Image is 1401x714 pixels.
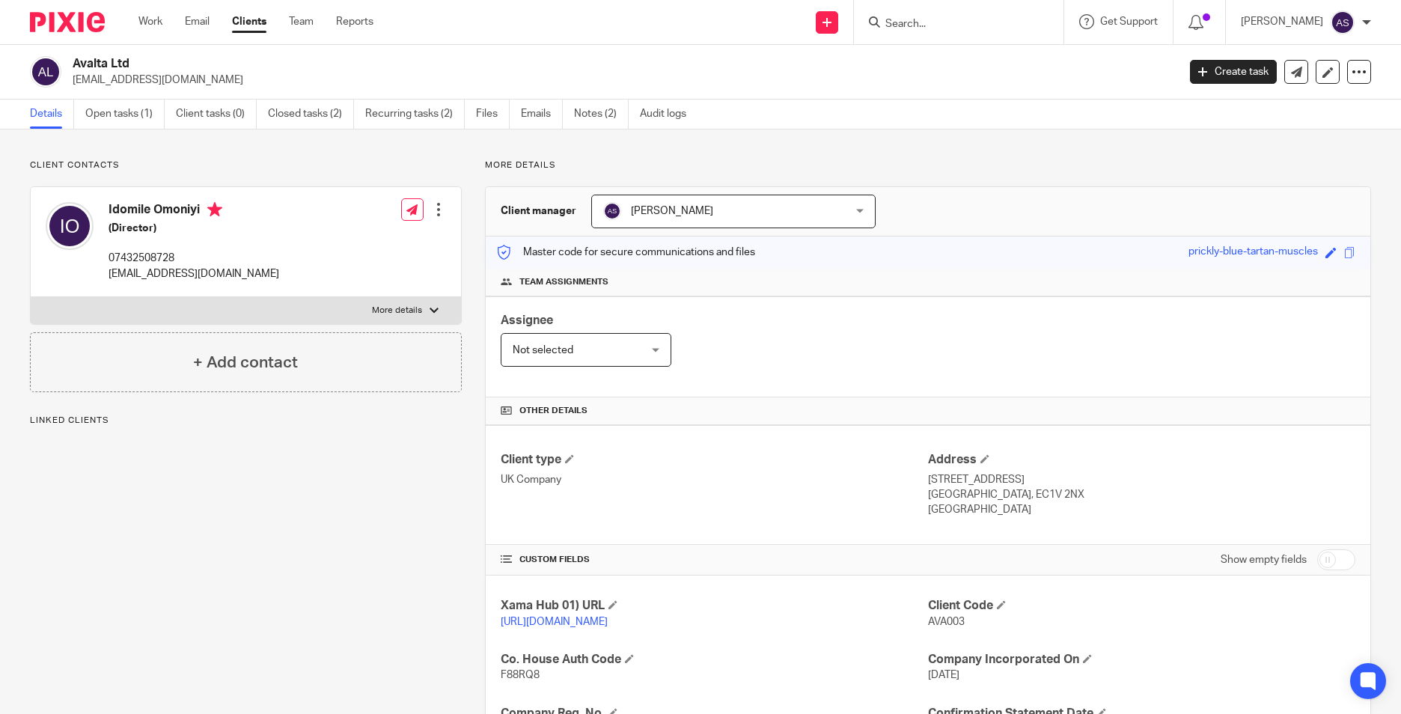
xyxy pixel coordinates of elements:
[501,598,928,614] h4: Xama Hub 01) URL
[109,266,279,281] p: [EMAIL_ADDRESS][DOMAIN_NAME]
[109,251,279,266] p: 07432508728
[73,73,1167,88] p: [EMAIL_ADDRESS][DOMAIN_NAME]
[521,100,563,129] a: Emails
[501,652,928,668] h4: Co. House Auth Code
[501,452,928,468] h4: Client type
[928,487,1355,502] p: [GEOGRAPHIC_DATA], EC1V 2NX
[928,502,1355,517] p: [GEOGRAPHIC_DATA]
[501,670,540,680] span: F88RQ8
[109,221,279,236] h5: (Director)
[501,554,928,566] h4: CUSTOM FIELDS
[176,100,257,129] a: Client tasks (0)
[928,617,965,627] span: AVA003
[513,345,573,356] span: Not selected
[30,100,74,129] a: Details
[928,670,959,680] span: [DATE]
[519,405,587,417] span: Other details
[631,206,713,216] span: [PERSON_NAME]
[336,14,373,29] a: Reports
[519,276,608,288] span: Team assignments
[268,100,354,129] a: Closed tasks (2)
[640,100,698,129] a: Audit logs
[207,202,222,217] i: Primary
[501,204,576,219] h3: Client manager
[193,351,298,374] h4: + Add contact
[1221,552,1307,567] label: Show empty fields
[289,14,314,29] a: Team
[501,472,928,487] p: UK Company
[485,159,1371,171] p: More details
[603,202,621,220] img: svg%3E
[1331,10,1355,34] img: svg%3E
[30,56,61,88] img: svg%3E
[30,12,105,32] img: Pixie
[1188,244,1318,261] div: prickly-blue-tartan-muscles
[30,415,462,427] p: Linked clients
[138,14,162,29] a: Work
[928,652,1355,668] h4: Company Incorporated On
[501,314,553,326] span: Assignee
[1241,14,1323,29] p: [PERSON_NAME]
[476,100,510,129] a: Files
[85,100,165,129] a: Open tasks (1)
[1190,60,1277,84] a: Create task
[185,14,210,29] a: Email
[928,598,1355,614] h4: Client Code
[497,245,755,260] p: Master code for secure communications and files
[365,100,465,129] a: Recurring tasks (2)
[928,472,1355,487] p: [STREET_ADDRESS]
[109,202,279,221] h4: Idomile Omoniyi
[501,617,608,627] a: [URL][DOMAIN_NAME]
[928,452,1355,468] h4: Address
[574,100,629,129] a: Notes (2)
[30,159,462,171] p: Client contacts
[884,18,1019,31] input: Search
[232,14,266,29] a: Clients
[1100,16,1158,27] span: Get Support
[46,202,94,250] img: svg%3E
[73,56,948,72] h2: Avalta Ltd
[372,305,422,317] p: More details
